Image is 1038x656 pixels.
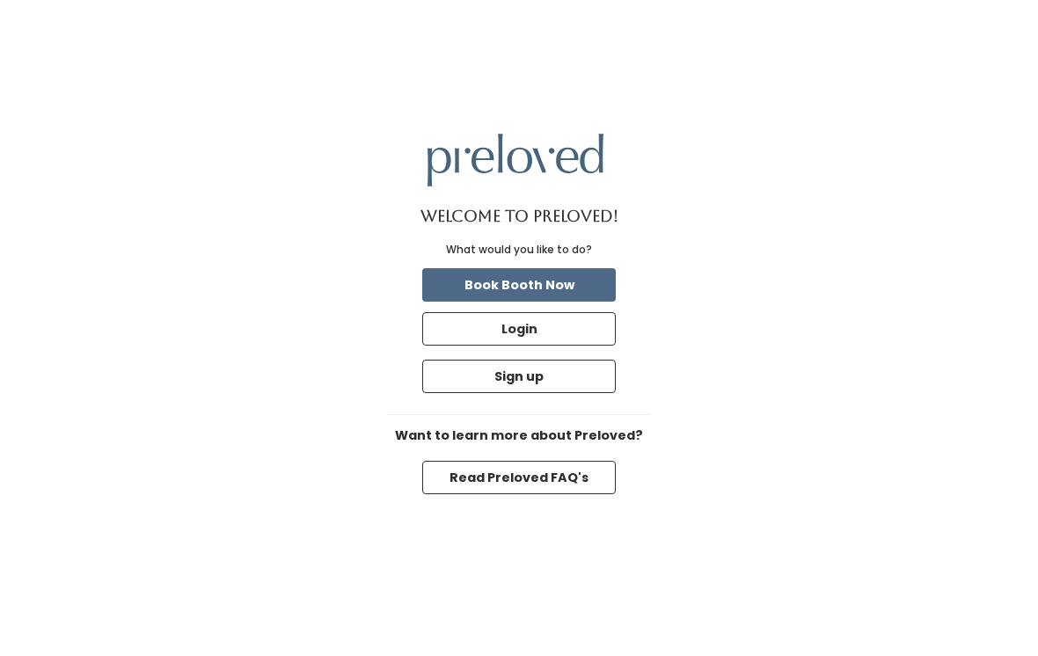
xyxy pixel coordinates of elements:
button: Sign up [422,360,616,393]
img: preloved logo [428,134,603,186]
button: Book Booth Now [422,268,616,302]
button: Read Preloved FAQ's [422,461,616,494]
a: Sign up [419,356,619,397]
a: Login [419,309,619,349]
h6: Want to learn more about Preloved? [387,429,651,443]
button: Login [422,312,616,346]
div: What would you like to do? [446,242,592,258]
h1: Welcome to Preloved! [420,208,618,225]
